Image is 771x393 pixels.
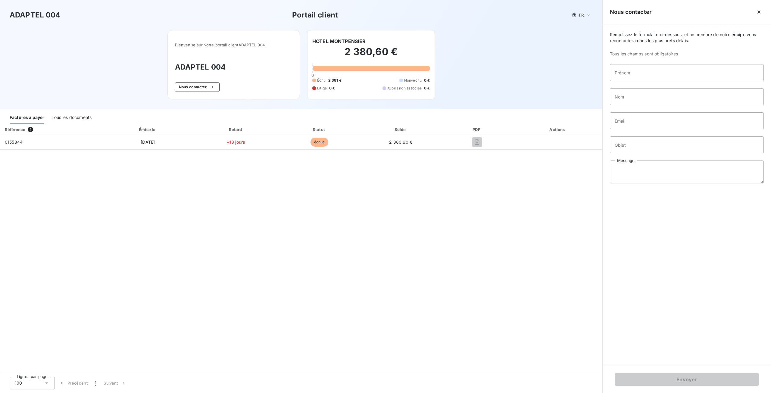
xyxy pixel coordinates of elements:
span: 1 [95,380,96,386]
button: 1 [91,377,100,389]
span: Tous les champs sont obligatoires [610,51,764,57]
div: PDF [442,126,512,133]
div: Retard [195,126,277,133]
span: Avoirs non associés [387,86,422,91]
div: Référence [5,127,25,132]
div: Solde [362,126,440,133]
span: 1 [28,127,33,132]
h3: ADAPTEL 004 [175,62,292,73]
div: Émise le [103,126,192,133]
button: Suivant [100,377,130,389]
span: 2 380,60 € [389,139,412,145]
input: placeholder [610,64,764,81]
span: 100 [15,380,22,386]
span: 0155844 [5,139,23,145]
span: 0 € [329,86,335,91]
input: placeholder [610,136,764,153]
div: Actions [514,126,601,133]
span: 0 € [424,78,430,83]
span: 0 [311,73,314,78]
span: Non-échu [404,78,422,83]
span: Litige [317,86,327,91]
div: Factures à payer [10,111,44,124]
h3: Portail client [292,10,338,20]
span: +13 jours [226,139,245,145]
h6: HOTEL MONTPENSIER [312,38,366,45]
span: échue [311,138,329,147]
span: FR [579,13,584,17]
div: Tous les documents [52,111,92,124]
span: Bienvenue sur votre portail client ADAPTEL 004 . [175,42,292,47]
input: placeholder [610,88,764,105]
button: Précédent [55,377,91,389]
span: 2 381 € [328,78,342,83]
h2: 2 380,60 € [312,46,430,64]
h5: Nous contacter [610,8,651,16]
span: Remplissez le formulaire ci-dessous, et un membre de notre équipe vous recontactera dans les plus... [610,32,764,44]
span: Échu [317,78,326,83]
button: Envoyer [615,373,759,386]
h3: ADAPTEL 004 [10,10,61,20]
input: placeholder [610,112,764,129]
button: Nous contacter [175,82,220,92]
span: [DATE] [141,139,155,145]
div: Statut [279,126,360,133]
span: 0 € [424,86,430,91]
